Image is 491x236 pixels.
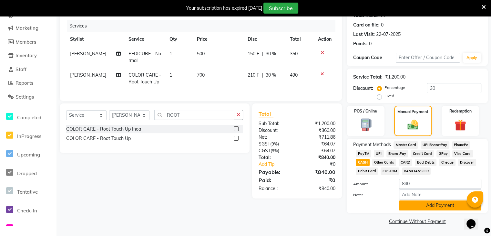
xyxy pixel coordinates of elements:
[17,208,37,214] span: Check-In
[297,141,340,147] div: ₹64.07
[128,72,161,85] span: COLOR CARE - Root Touch Up
[464,210,485,230] iframe: chat widget
[66,126,141,133] div: COLOR CARE - Root Touch Up Inoa
[297,176,340,184] div: ₹0
[439,159,455,166] span: Cheque
[399,200,481,210] button: Add Payment
[384,85,405,91] label: Percentage
[354,108,377,114] label: POS / Online
[411,150,434,157] span: Credit Card
[449,108,471,114] label: Redemption
[353,54,396,61] div: Coupon Code
[404,119,422,131] img: _cash.svg
[348,192,394,198] label: Note:
[259,111,273,117] span: Total
[254,127,297,134] div: Discount:
[254,134,297,141] div: Net:
[166,32,193,47] th: Qty
[193,32,244,47] th: Price
[2,93,55,101] a: Settings
[353,40,368,47] div: Points:
[266,72,276,79] span: 30 %
[169,72,172,78] span: 1
[381,167,399,175] span: CUSTOM
[452,150,473,157] span: Visa Card
[17,152,40,158] span: Upcoming
[2,25,55,32] a: Marketing
[402,167,431,175] span: BANKTANSFER
[15,39,36,45] span: Members
[290,72,297,78] span: 490
[286,32,314,47] th: Total
[128,51,161,63] span: PEDICURE - Normal
[348,181,394,187] label: Amount:
[254,147,297,154] div: ( )
[70,51,106,57] span: [PERSON_NAME]
[2,52,55,59] a: Inventory
[15,52,37,59] span: Inventory
[436,150,450,157] span: GPay
[17,226,35,232] span: Confirm
[396,53,460,63] input: Enter Offer / Coupon Code
[356,167,378,175] span: Debit Card
[66,32,125,47] th: Stylist
[381,22,384,28] div: 0
[297,147,340,154] div: ₹64.07
[297,127,340,134] div: ₹360.00
[125,32,166,47] th: Service
[297,134,340,141] div: ₹711.86
[399,159,413,166] span: CARD
[186,5,262,12] div: Your subscription has expired [DATE]
[353,22,380,28] div: Card on file:
[297,168,340,176] div: ₹840.00
[356,159,370,166] span: CASH
[262,72,263,79] span: |
[297,154,340,161] div: ₹840.00
[290,51,297,57] span: 350
[254,154,297,161] div: Total:
[415,159,436,166] span: Bad Debts
[353,74,383,80] div: Service Total:
[262,50,263,57] span: |
[353,141,391,148] span: Payment Methods
[154,110,234,120] input: Search or Scan
[374,150,384,157] span: UPI
[356,118,375,132] img: _pos-terminal.svg
[263,3,298,14] button: Subscribe
[271,141,278,146] span: 9%
[15,25,38,31] span: Marketing
[67,20,340,32] div: Services
[254,185,297,192] div: Balance :
[304,161,340,168] div: ₹0
[369,40,372,47] div: 0
[254,161,304,168] a: Add Tip
[70,72,106,78] span: [PERSON_NAME]
[399,179,481,189] input: Amount
[17,170,37,177] span: Dropped
[15,80,33,86] span: Reports
[259,148,271,154] span: CGST
[2,66,55,73] a: Staff
[17,133,41,139] span: InProgress
[259,141,270,147] span: SGST
[15,11,29,17] span: Leads
[2,80,55,87] a: Reports
[386,150,408,157] span: BharatPay
[376,31,401,38] div: 22-07-2025
[451,118,470,132] img: _gift.svg
[297,185,340,192] div: ₹840.00
[421,141,449,149] span: UPI BharatPay
[348,218,486,225] a: Continue Without Payment
[372,159,396,166] span: Other Cards
[266,50,276,57] span: 30 %
[17,114,41,121] span: Completed
[197,72,205,78] span: 700
[272,148,278,153] span: 9%
[169,51,172,57] span: 1
[297,120,340,127] div: ₹1,200.00
[66,135,131,142] div: COLOR CARE - Root Touch Up
[15,66,26,72] span: Staff
[254,120,297,127] div: Sub Total:
[452,141,470,149] span: PhonePe
[397,109,428,115] label: Manual Payment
